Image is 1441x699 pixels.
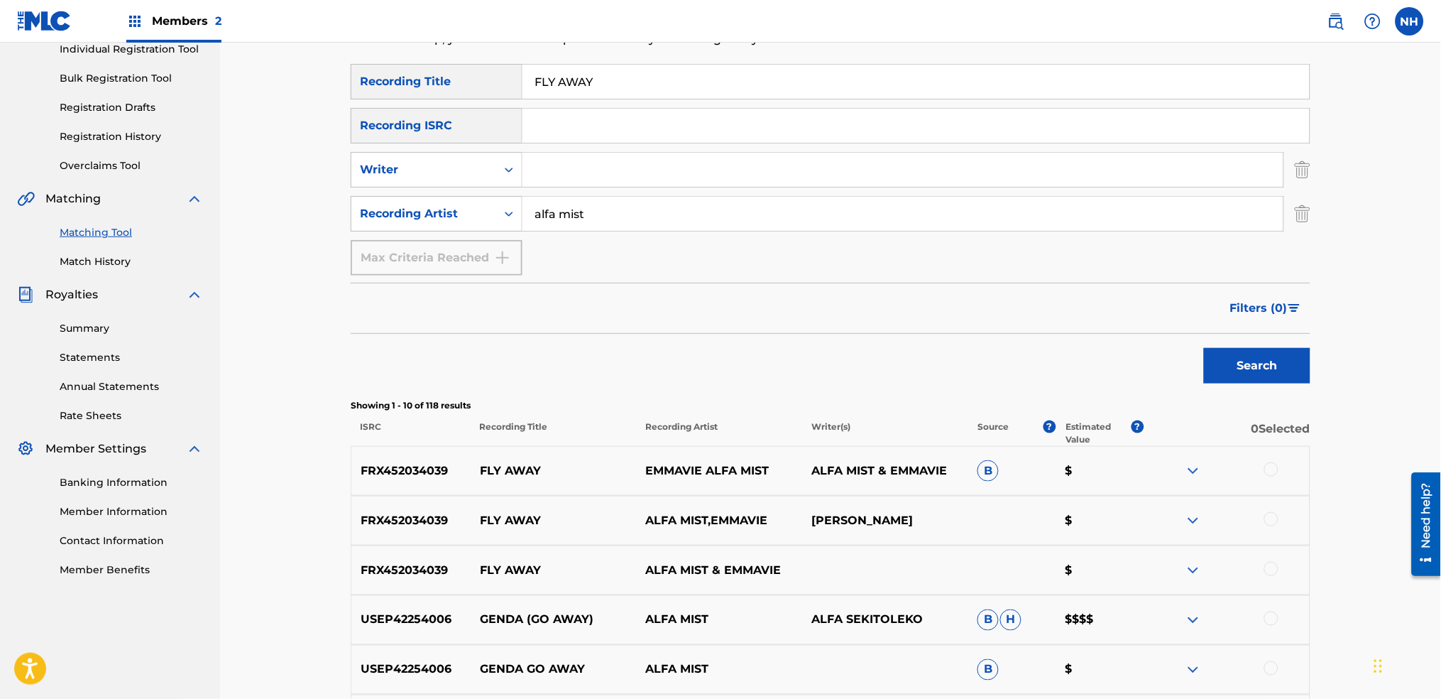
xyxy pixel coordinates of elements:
p: ALFA MIST [636,661,802,678]
p: ALFA MIST,EMMAVIE [636,512,802,529]
img: Delete Criterion [1295,152,1310,188]
img: expand [1185,562,1202,579]
img: expand [1185,612,1202,629]
iframe: Chat Widget [1370,631,1441,699]
img: help [1364,13,1381,30]
img: expand [1185,661,1202,678]
span: 2 [215,14,221,28]
p: Source [978,421,1009,446]
a: Summary [60,321,203,336]
form: Search Form [351,64,1310,391]
p: Recording Artist [636,421,802,446]
img: expand [186,190,203,207]
p: $ [1056,462,1144,479]
p: Recording Title [470,421,636,446]
a: Member Information [60,504,203,519]
p: [PERSON_NAME] [802,512,968,529]
div: Help [1359,7,1387,36]
p: GENDA GO AWAY [471,661,637,678]
p: Estimated Value [1065,421,1131,446]
div: Drag [1374,645,1383,688]
p: 0 Selected [1144,421,1310,446]
img: expand [186,440,203,457]
a: Bulk Registration Tool [60,71,203,86]
a: Matching Tool [60,225,203,240]
span: B [977,609,999,631]
span: Matching [45,190,101,207]
a: Match History [60,254,203,269]
button: Search [1204,348,1310,384]
p: FRX452034039 [351,462,471,479]
img: Royalties [17,286,34,303]
span: ? [1043,421,1056,433]
img: MLC Logo [17,11,72,31]
a: Banking Information [60,475,203,490]
a: Member Benefits [60,563,203,578]
span: Filters ( 0 ) [1230,300,1288,317]
a: Individual Registration Tool [60,42,203,57]
span: B [977,659,999,681]
span: H [1000,609,1021,631]
a: Public Search [1322,7,1350,36]
span: B [977,460,999,482]
p: EMMAVIE ALFA MIST [636,462,802,479]
span: Royalties [45,286,98,303]
div: Writer [360,161,488,178]
img: search [1327,13,1344,30]
p: USEP42254006 [351,612,471,629]
p: $ [1056,661,1144,678]
div: Recording Artist [360,205,488,222]
span: Members [152,13,221,29]
a: Statements [60,350,203,365]
a: Registration History [60,129,203,144]
p: FRX452034039 [351,512,471,529]
img: expand [186,286,203,303]
p: $ [1056,562,1144,579]
p: FRX452034039 [351,562,471,579]
a: Overclaims Tool [60,158,203,173]
p: FLY AWAY [471,462,637,479]
img: expand [1185,512,1202,529]
p: Showing 1 - 10 of 118 results [351,399,1310,412]
p: $$$$ [1056,612,1144,629]
a: Registration Drafts [60,100,203,115]
a: Rate Sheets [60,408,203,423]
a: Annual Statements [60,379,203,394]
img: Delete Criterion [1295,196,1310,232]
p: GENDA (GO AWAY) [471,612,637,629]
p: FLY AWAY [471,512,637,529]
p: ALFA MIST & EMMAVIE [802,462,968,479]
img: expand [1185,462,1202,479]
span: Member Settings [45,440,146,457]
p: $ [1056,512,1144,529]
iframe: Resource Center [1401,467,1441,582]
p: ISRC [351,421,470,446]
p: ALFA SEKITOLEKO [802,612,968,629]
p: ALFA MIST & EMMAVIE [636,562,802,579]
p: FLY AWAY [471,562,637,579]
img: Matching [17,190,35,207]
p: ALFA MIST [636,612,802,629]
a: Contact Information [60,533,203,548]
div: User Menu [1396,7,1424,36]
p: Writer(s) [802,421,968,446]
span: ? [1132,421,1144,433]
img: filter [1288,304,1300,313]
p: USEP42254006 [351,661,471,678]
button: Filters (0) [1222,291,1310,326]
img: Member Settings [17,440,34,457]
img: Top Rightsholders [126,13,143,30]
